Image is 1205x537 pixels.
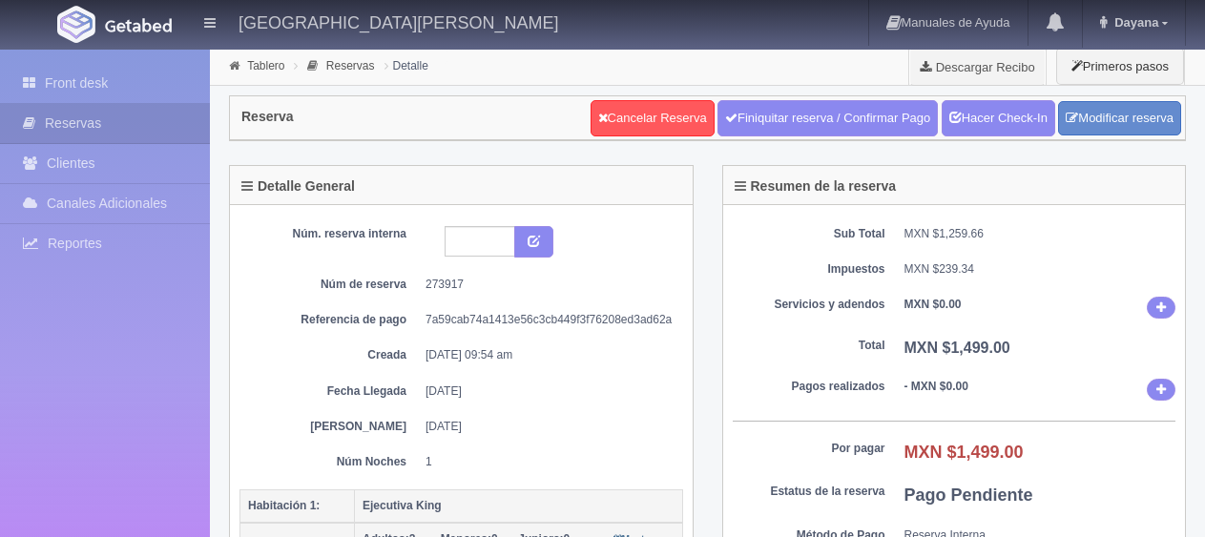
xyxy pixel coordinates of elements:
[426,454,669,470] dd: 1
[733,338,885,354] dt: Total
[1056,48,1184,85] button: Primeros pasos
[591,100,715,136] a: Cancelar Reserva
[1058,101,1181,136] a: Modificar reserva
[426,383,669,400] dd: [DATE]
[904,380,968,393] b: - MXN $0.00
[426,347,669,363] dd: [DATE] 09:54 am
[326,59,375,72] a: Reservas
[909,48,1046,86] a: Descargar Recibo
[241,179,355,194] h4: Detalle General
[254,347,406,363] dt: Creada
[426,419,669,435] dd: [DATE]
[904,226,1176,242] dd: MXN $1,259.66
[248,499,320,512] b: Habitación 1:
[904,298,962,311] b: MXN $0.00
[733,297,885,313] dt: Servicios y adendos
[733,441,885,457] dt: Por pagar
[247,59,284,72] a: Tablero
[241,110,294,124] h4: Reserva
[733,484,885,500] dt: Estatus de la reserva
[254,383,406,400] dt: Fecha Llegada
[735,179,897,194] h4: Resumen de la reserva
[904,261,1176,278] dd: MXN $239.34
[942,100,1055,136] a: Hacer Check-In
[733,226,885,242] dt: Sub Total
[904,443,1024,462] b: MXN $1,499.00
[426,312,669,328] dd: 7a59cab74a1413e56c3cb449f3f76208ed3ad62a
[1110,15,1158,30] span: Dayana
[426,277,669,293] dd: 273917
[733,261,885,278] dt: Impuestos
[733,379,885,395] dt: Pagos realizados
[904,485,1033,505] b: Pago Pendiente
[380,56,433,74] li: Detalle
[904,340,1010,356] b: MXN $1,499.00
[254,454,406,470] dt: Núm Noches
[254,312,406,328] dt: Referencia de pago
[254,419,406,435] dt: [PERSON_NAME]
[717,100,938,136] a: Finiquitar reserva / Confirmar Pago
[254,226,406,242] dt: Núm. reserva interna
[105,18,172,32] img: Getabed
[57,6,95,43] img: Getabed
[239,10,558,33] h4: [GEOGRAPHIC_DATA][PERSON_NAME]
[254,277,406,293] dt: Núm de reserva
[355,489,683,523] th: Ejecutiva King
